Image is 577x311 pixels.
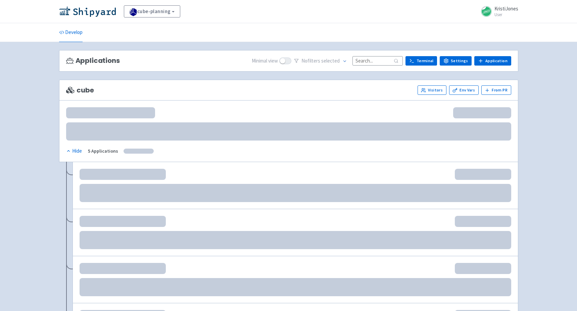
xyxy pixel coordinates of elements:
[352,56,403,65] input: Search...
[405,56,437,66] a: Terminal
[321,57,340,64] span: selected
[66,147,83,155] button: Hide
[481,85,511,95] button: From PR
[88,147,118,155] div: 5 Applications
[124,5,180,17] a: cube-planning
[418,85,446,95] a: Visitors
[477,6,518,17] a: KristiJones User
[252,57,278,65] span: Minimal view
[59,23,83,42] a: Develop
[66,147,82,155] div: Hide
[474,56,511,66] a: Application
[494,5,518,12] span: KristiJones
[494,12,518,17] small: User
[440,56,472,66] a: Settings
[449,85,479,95] a: Env Vars
[66,86,94,94] span: cube
[59,6,116,17] img: Shipyard logo
[66,57,120,65] h3: Applications
[301,57,340,65] span: No filter s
